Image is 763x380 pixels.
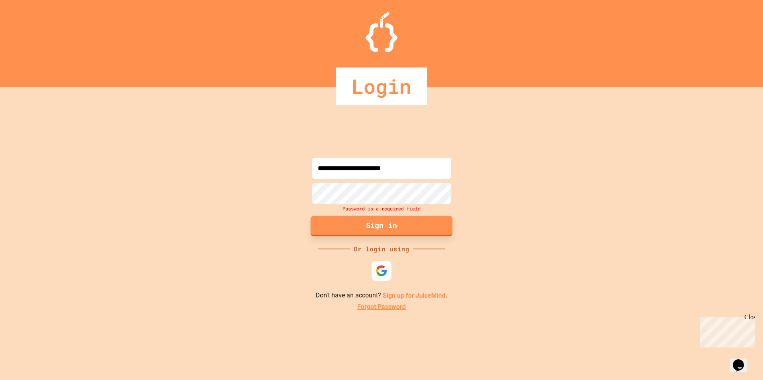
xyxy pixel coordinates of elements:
[366,12,397,52] img: Logo.svg
[383,291,447,299] a: Sign up for JuiceMind.
[3,3,55,50] div: Chat with us now!Close
[376,265,387,277] img: google-icon.svg
[310,204,453,213] div: Password is a required field
[336,68,427,105] div: Login
[697,314,755,347] iframe: chat widget
[311,216,453,236] button: Sign in
[316,291,447,301] p: Don't have an account?
[730,348,755,372] iframe: chat widget
[350,244,413,254] div: Or login using
[357,302,406,312] a: Forgot Password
